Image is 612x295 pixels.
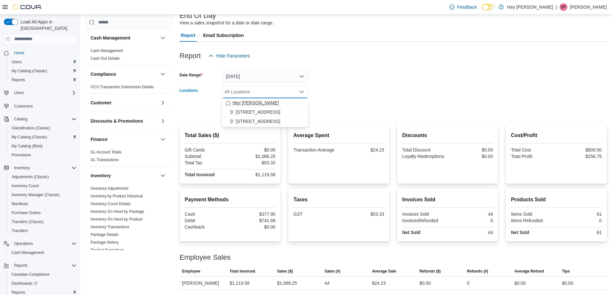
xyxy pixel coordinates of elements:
a: My Catalog (Beta) [9,142,45,150]
span: Employee [182,269,200,274]
span: Customers [12,102,76,110]
a: Feedback [447,1,479,13]
div: Transaction Average [293,147,337,152]
span: Inventory Transactions [91,224,129,230]
div: Choose from the following options [222,98,308,126]
div: $377.90 [231,212,275,217]
div: $0.00 [420,279,431,287]
div: Invoices Sold [402,212,446,217]
button: Classification (Classic) [6,124,79,133]
div: $0.00 [449,154,493,159]
a: Transfers (Classic) [9,218,46,226]
h3: Employee Sales [180,254,231,261]
div: 0 [467,279,470,287]
div: Items Sold [511,212,555,217]
span: Reports [14,263,28,268]
div: $1,119.58 [230,279,250,287]
span: Hey [PERSON_NAME] [233,100,279,106]
span: Product Expirations [91,247,124,253]
a: Dashboards [9,280,40,287]
img: Cova [13,4,42,10]
div: 0 [558,218,602,223]
a: Package Details [91,232,119,237]
span: Home [12,49,76,57]
div: Dawna Fuller [560,3,567,11]
button: Promotions [6,151,79,160]
span: Users [12,59,22,65]
span: Inventory Manager (Classic) [9,191,76,199]
span: My Catalog (Beta) [9,142,76,150]
button: Customer [159,99,167,107]
p: [PERSON_NAME] [570,3,607,11]
h3: Compliance [91,71,116,77]
button: My Catalog (Classic) [6,66,79,75]
span: Package History [91,240,119,245]
button: Discounts & Promotions [159,117,167,125]
div: $256.75 [558,154,602,159]
h3: End Of Day [180,12,216,20]
h2: Invoices Sold [402,196,493,204]
h2: Total Sales ($) [185,132,276,139]
p: Hey [PERSON_NAME] [507,3,553,11]
a: Product Expirations [91,248,124,252]
button: Customers [1,101,79,110]
span: GL Account Totals [91,150,121,155]
span: Feedback [457,4,477,10]
h3: Discounts & Promotions [91,118,143,124]
div: Total Tax [185,160,229,165]
div: $0.00 [449,147,493,152]
div: $1,119.58 [231,172,275,177]
span: Canadian Compliance [9,271,76,278]
strong: Net Sold [511,230,529,235]
div: 44 [449,230,493,235]
span: Refunds (#) [467,269,488,274]
span: Reports [12,77,25,82]
div: 44 [449,212,493,217]
span: Cash Out Details [91,56,120,61]
span: Inventory [12,164,76,172]
h2: Discounts [402,132,493,139]
div: $1,066.25 [277,279,297,287]
div: $1,066.25 [231,154,275,159]
a: Adjustments (Classic) [9,173,51,181]
button: Purchase Orders [6,208,79,217]
button: Operations [12,240,36,247]
a: Cash Management [91,48,123,53]
button: Users [1,88,79,97]
div: Gift Cards [185,147,229,152]
button: Inventory [12,164,32,172]
span: Report [181,29,195,42]
div: Cashback [185,224,229,230]
label: Date Range [180,73,202,78]
button: Users [6,57,79,66]
span: Inventory Manager (Classic) [12,192,60,197]
h3: Finance [91,136,108,143]
button: [STREET_ADDRESS] [222,108,308,117]
span: Inventory [14,165,30,170]
div: $0.00 [231,147,275,152]
span: Users [9,58,76,66]
div: 61 [558,212,602,217]
div: Debit [185,218,229,223]
button: Reports [1,261,79,270]
div: $24.23 [372,279,386,287]
div: GST [293,212,337,217]
button: Catalog [1,115,79,124]
strong: Net Sold [402,230,421,235]
div: Total Cost [511,147,555,152]
a: My Catalog (Classic) [9,133,50,141]
span: Tips [562,269,570,274]
div: Inventory [85,185,172,280]
a: Inventory On Hand by Product [91,217,142,221]
span: Purchase Orders [12,210,41,215]
div: Loyalty Redemptions [402,154,446,159]
span: Adjustments (Classic) [12,174,49,179]
span: DF [561,3,566,11]
h3: Inventory [91,172,111,179]
div: Cash [185,212,229,217]
button: Discounts & Promotions [91,118,158,124]
a: Dashboards [6,279,79,288]
p: | [556,3,557,11]
span: Dashboards [9,280,76,287]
